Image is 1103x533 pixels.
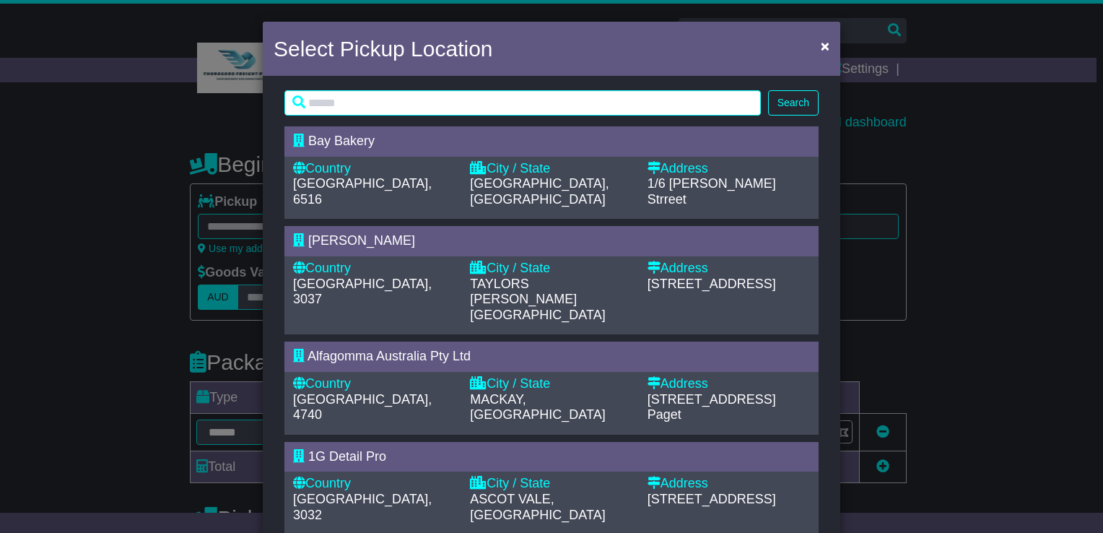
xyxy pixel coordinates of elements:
span: MACKAY, [GEOGRAPHIC_DATA] [470,392,605,422]
button: Close [814,31,837,61]
span: TAYLORS [PERSON_NAME][GEOGRAPHIC_DATA] [470,277,605,322]
span: [STREET_ADDRESS] [648,492,776,506]
span: [GEOGRAPHIC_DATA], 3037 [293,277,432,307]
span: [GEOGRAPHIC_DATA], [GEOGRAPHIC_DATA] [470,176,609,207]
span: [PERSON_NAME] [308,233,415,248]
div: Address [648,476,810,492]
span: [GEOGRAPHIC_DATA], 3032 [293,492,432,522]
div: Address [648,161,810,177]
button: Search [768,90,819,116]
span: Alfagomma Australia Pty Ltd [308,349,471,363]
span: 1/6 [PERSON_NAME] Strreet [648,176,776,207]
div: City / State [470,161,632,177]
span: [STREET_ADDRESS] [648,277,776,291]
span: Bay Bakery [308,134,375,148]
h4: Select Pickup Location [274,32,493,65]
span: Paget [648,407,681,422]
span: [STREET_ADDRESS] [648,392,776,407]
div: Country [293,476,455,492]
span: ASCOT VALE, [GEOGRAPHIC_DATA] [470,492,605,522]
div: Country [293,376,455,392]
span: × [821,38,829,54]
div: City / State [470,376,632,392]
span: [GEOGRAPHIC_DATA], 6516 [293,176,432,207]
div: Country [293,261,455,277]
div: Address [648,376,810,392]
span: [GEOGRAPHIC_DATA], 4740 [293,392,432,422]
div: Country [293,161,455,177]
div: City / State [470,476,632,492]
div: Address [648,261,810,277]
span: 1G Detail Pro [308,449,386,464]
div: City / State [470,261,632,277]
